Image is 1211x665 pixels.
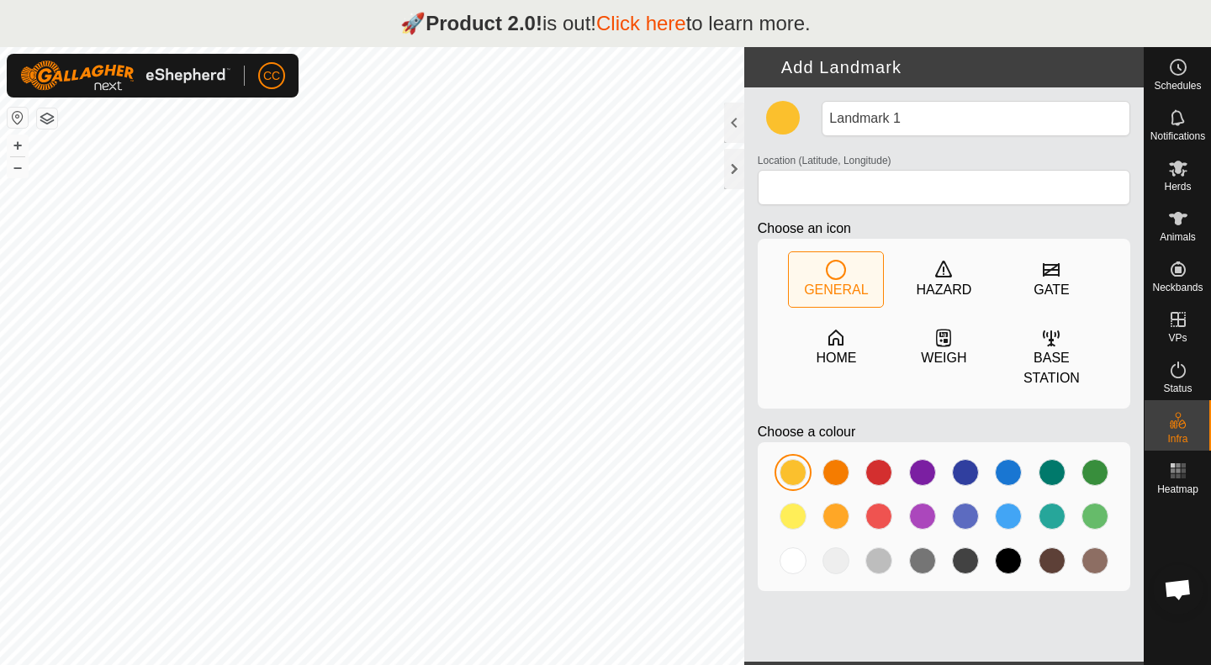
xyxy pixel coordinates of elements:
span: Herds [1164,182,1191,192]
div: BASE STATION [1004,348,1098,388]
button: + [8,135,28,156]
p: Choose a colour [758,422,1130,442]
button: Reset Map [8,108,28,128]
div: HAZARD [917,280,972,300]
div: Open chat [1153,564,1203,615]
span: Notifications [1150,131,1205,141]
button: Map Layers [37,108,57,129]
span: Infra [1167,434,1187,444]
span: Status [1163,383,1192,393]
span: Animals [1160,232,1196,242]
span: VPs [1168,333,1187,343]
button: – [8,157,28,177]
strong: Product 2.0! [426,12,542,34]
p: Choose an icon [758,219,1130,239]
span: Neckbands [1152,282,1203,293]
div: GENERAL [804,280,868,300]
span: CC [263,67,280,85]
p: 🚀 is out! to learn more. [400,8,811,39]
span: Heatmap [1157,484,1198,494]
label: Location (Latitude, Longitude) [758,153,891,168]
div: GATE [1034,280,1069,300]
div: WEIGH [921,348,966,368]
span: Schedules [1154,81,1201,91]
div: HOME [816,348,856,368]
img: Gallagher Logo [20,61,230,91]
a: Click here [596,12,686,34]
h2: Add Landmark [754,57,1144,77]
